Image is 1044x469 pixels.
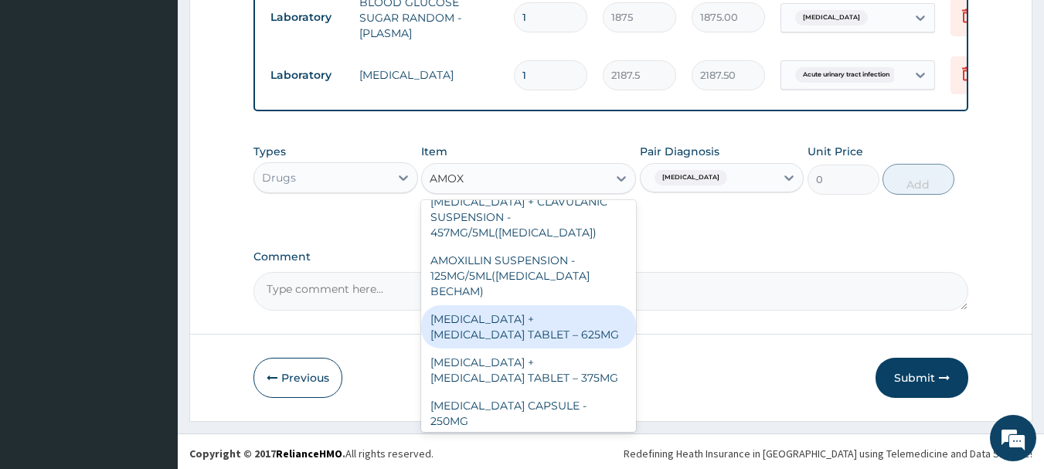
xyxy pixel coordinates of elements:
[421,305,636,348] div: [MEDICAL_DATA] + [MEDICAL_DATA] TABLET – 625MG
[262,170,296,185] div: Drugs
[795,10,868,25] span: [MEDICAL_DATA]
[876,358,968,398] button: Submit
[263,3,352,32] td: Laboratory
[263,61,352,90] td: Laboratory
[189,447,345,461] strong: Copyright © 2017 .
[640,144,719,159] label: Pair Diagnosis
[253,358,342,398] button: Previous
[421,144,447,159] label: Item
[276,447,342,461] a: RelianceHMO
[253,145,286,158] label: Types
[624,446,1032,461] div: Redefining Heath Insurance in [GEOGRAPHIC_DATA] using Telemedicine and Data Science!
[882,164,954,195] button: Add
[253,8,291,45] div: Minimize live chat window
[29,77,63,116] img: d_794563401_company_1708531726252_794563401
[352,59,506,90] td: [MEDICAL_DATA]
[655,170,727,185] span: [MEDICAL_DATA]
[808,144,863,159] label: Unit Price
[795,67,897,83] span: Acute urinary tract infection
[421,246,636,305] div: AMOXILLIN SUSPENSION - 125MG/5ML([MEDICAL_DATA] BECHAM)
[421,188,636,246] div: [MEDICAL_DATA] + CLAVULANIC SUSPENSION - 457MG/5ML([MEDICAL_DATA])
[80,87,260,107] div: Chat with us now
[8,308,294,362] textarea: Type your message and hit 'Enter'
[253,250,969,263] label: Comment
[421,348,636,392] div: [MEDICAL_DATA] + [MEDICAL_DATA] TABLET – 375MG
[90,138,213,294] span: We're online!
[421,392,636,435] div: [MEDICAL_DATA] CAPSULE - 250MG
